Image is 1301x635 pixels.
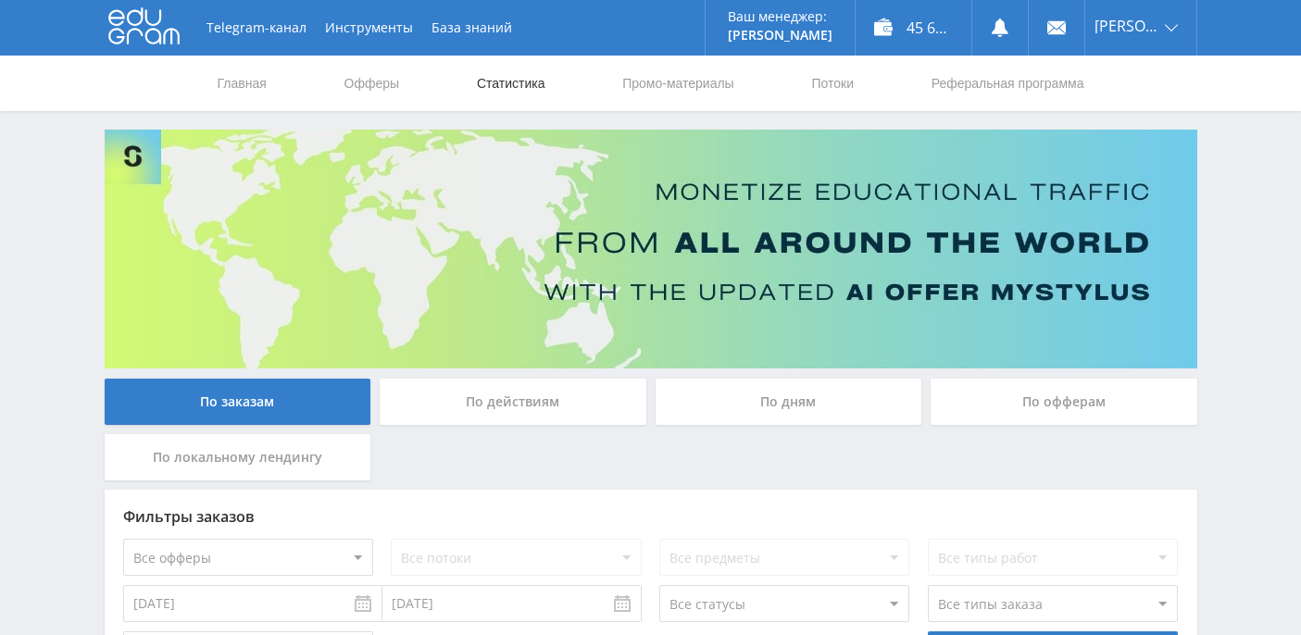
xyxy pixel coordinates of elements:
div: По заказам [105,379,371,425]
a: Реферальная программа [930,56,1086,111]
div: По локальному лендингу [105,434,371,480]
a: Промо-материалы [620,56,735,111]
div: По дням [656,379,922,425]
a: Главная [216,56,269,111]
img: Banner [105,130,1197,368]
a: Потоки [809,56,856,111]
a: Офферы [343,56,402,111]
span: [PERSON_NAME] [1095,19,1159,33]
div: По офферам [931,379,1197,425]
div: По действиям [380,379,646,425]
p: Ваш менеджер: [728,9,832,24]
a: Статистика [475,56,547,111]
div: Фильтры заказов [123,508,1179,525]
p: [PERSON_NAME] [728,28,832,43]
